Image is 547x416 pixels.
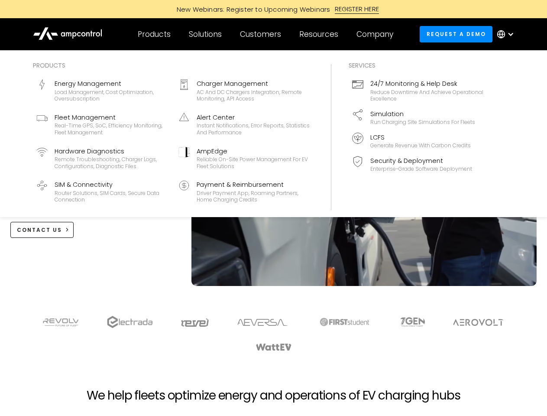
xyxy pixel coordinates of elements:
[17,226,62,234] div: CONTACT US
[240,29,281,39] div: Customers
[453,319,504,326] img: Aerovolt Logo
[10,222,74,238] a: CONTACT US
[256,344,292,351] img: WattEV logo
[138,29,171,39] div: Products
[79,4,469,14] a: New Webinars: Register to Upcoming WebinarsREGISTER HERE
[168,5,335,14] div: New Webinars: Register to Upcoming Webinars
[299,29,338,39] div: Resources
[356,29,393,39] div: Company
[107,316,152,328] img: electrada logo
[420,26,492,42] a: Request a demo
[189,29,222,39] div: Solutions
[335,4,379,14] div: REGISTER HERE
[87,388,460,403] h2: We help fleets optimize energy and operations of EV charging hubs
